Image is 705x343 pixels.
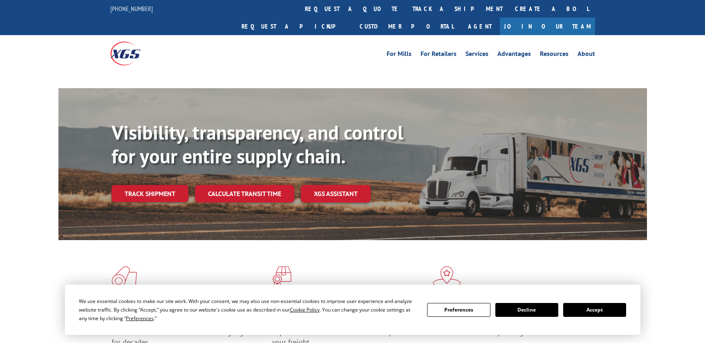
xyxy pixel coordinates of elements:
a: Calculate transit time [195,185,294,203]
a: [PHONE_NUMBER] [110,4,153,13]
span: Cookie Policy [290,306,320,313]
a: Join Our Team [500,18,595,35]
a: For Mills [387,51,412,60]
a: Advantages [497,51,531,60]
div: We use essential cookies to make our site work. With your consent, we may also use non-essential ... [79,297,417,323]
button: Accept [563,303,626,317]
a: XGS ASSISTANT [301,185,371,203]
a: For Retailers [421,51,457,60]
img: xgs-icon-focused-on-flooring-red [272,266,291,287]
a: Resources [540,51,568,60]
span: Preferences [126,315,154,322]
a: About [577,51,595,60]
b: Visibility, transparency, and control for your entire supply chain. [112,120,403,169]
button: Preferences [427,303,490,317]
img: xgs-icon-total-supply-chain-intelligence-red [112,266,137,287]
a: Customer Portal [354,18,460,35]
a: Services [466,51,488,60]
a: Request a pickup [235,18,354,35]
button: Decline [495,303,558,317]
img: xgs-icon-flagship-distribution-model-red [433,266,461,287]
a: Agent [460,18,500,35]
a: Track shipment [112,185,188,202]
div: Cookie Consent Prompt [65,285,640,335]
